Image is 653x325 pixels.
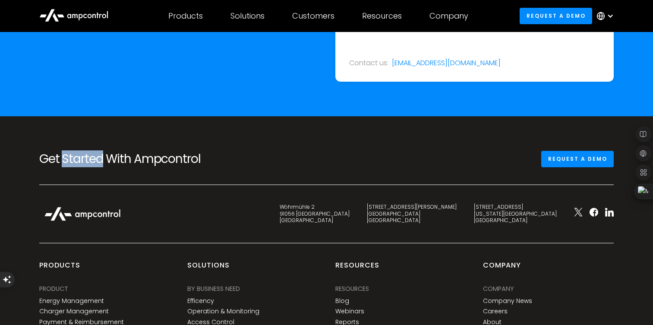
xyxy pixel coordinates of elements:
[483,284,514,293] div: Company
[335,261,379,277] div: Resources
[187,308,259,315] a: Operation & Monitoring
[128,28,251,35] label: Please complete this required field.
[335,284,369,293] div: Resources
[474,204,557,224] div: [STREET_ADDRESS] [US_STATE][GEOGRAPHIC_DATA] [GEOGRAPHIC_DATA]
[39,308,109,315] a: Charger Management
[335,297,349,305] a: Blog
[292,11,334,21] div: Customers
[2,73,251,81] label: Please complete this required field.
[362,11,402,21] div: Resources
[39,284,68,293] div: PRODUCT
[367,204,457,224] div: [STREET_ADDRESS][PERSON_NAME] [GEOGRAPHIC_DATA] [GEOGRAPHIC_DATA]
[392,58,501,68] a: [EMAIL_ADDRESS][DOMAIN_NAME]
[230,11,265,21] div: Solutions
[168,11,203,21] div: Products
[187,284,240,293] div: BY BUSINESS NEED
[39,261,80,277] div: products
[187,297,214,305] a: Efficency
[520,8,592,24] a: Request a demo
[280,204,350,224] div: Wöhrmühle 2 91056 [GEOGRAPHIC_DATA] [GEOGRAPHIC_DATA]
[483,297,532,305] a: Company News
[483,261,521,277] div: Company
[39,152,219,166] h2: Get Started With Ampcontrol
[335,308,364,315] a: Webinars
[187,261,230,277] div: Solutions
[39,297,104,305] a: Energy Management
[429,11,468,21] div: Company
[39,202,126,226] img: Ampcontrol Logo
[483,308,508,315] a: Careers
[2,28,126,35] label: Please complete this required field.
[541,151,614,167] a: Request a demo
[349,58,388,68] div: Contact us:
